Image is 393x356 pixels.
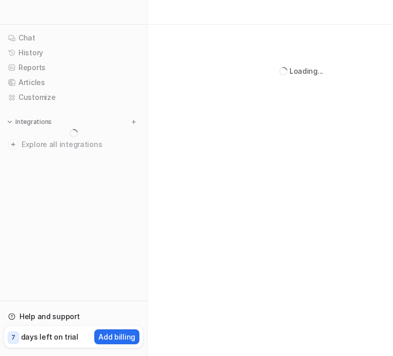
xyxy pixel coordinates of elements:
div: Loading... [289,66,323,76]
a: Chat [4,31,143,45]
a: Articles [4,75,143,90]
img: expand menu [6,118,13,125]
img: explore all integrations [8,139,18,150]
span: Explore all integrations [22,136,139,153]
p: Integrations [15,118,52,126]
p: 7 [11,333,15,342]
a: Help and support [4,309,143,324]
a: Explore all integrations [4,137,143,152]
button: Add billing [94,329,139,344]
img: menu_add.svg [130,118,137,125]
a: Customize [4,90,143,104]
a: Reports [4,60,143,75]
p: days left on trial [21,331,78,342]
a: History [4,46,143,60]
button: Integrations [4,117,55,127]
p: Add billing [98,331,135,342]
